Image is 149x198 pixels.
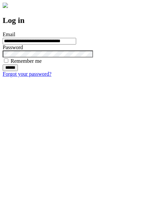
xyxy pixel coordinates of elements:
[3,45,23,50] label: Password
[3,3,8,8] img: logo-4e3dc11c47720685a147b03b5a06dd966a58ff35d612b21f08c02c0306f2b779.png
[3,32,15,37] label: Email
[3,16,146,25] h2: Log in
[11,58,42,64] label: Remember me
[3,71,51,77] a: Forgot your password?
